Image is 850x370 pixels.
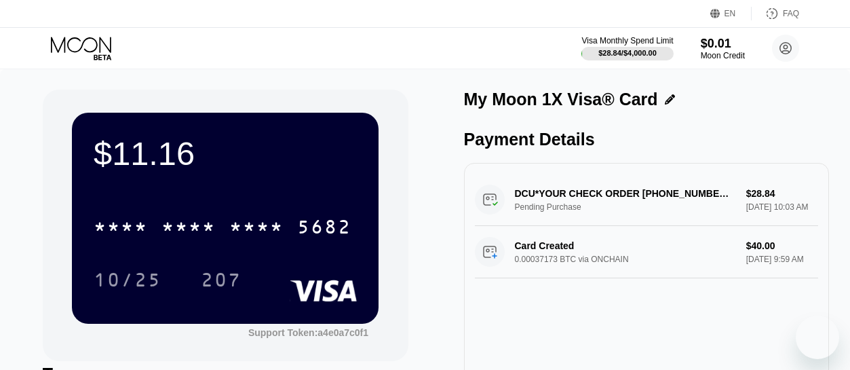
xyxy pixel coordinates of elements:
div: $0.01 [701,37,745,51]
div: FAQ [783,9,799,18]
div: Moon Credit [701,51,745,60]
div: FAQ [752,7,799,20]
div: $0.01Moon Credit [701,37,745,60]
div: My Moon 1X Visa® Card [464,90,658,109]
div: Visa Monthly Spend Limit$28.84/$4,000.00 [581,36,673,60]
div: Support Token:a4e0a7c0f1 [248,327,368,338]
div: EN [710,7,752,20]
div: 207 [201,271,242,293]
iframe: Button to launch messaging window [796,316,839,359]
div: Support Token: a4e0a7c0f1 [248,327,368,338]
div: Payment Details [464,130,830,149]
div: 207 [191,263,252,297]
div: 10/25 [94,271,161,293]
div: $28.84 / $4,000.00 [598,49,657,57]
div: 10/25 [83,263,172,297]
div: $11.16 [94,134,357,172]
div: 5682 [297,218,351,240]
div: EN [725,9,736,18]
div: Visa Monthly Spend Limit [581,36,673,45]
